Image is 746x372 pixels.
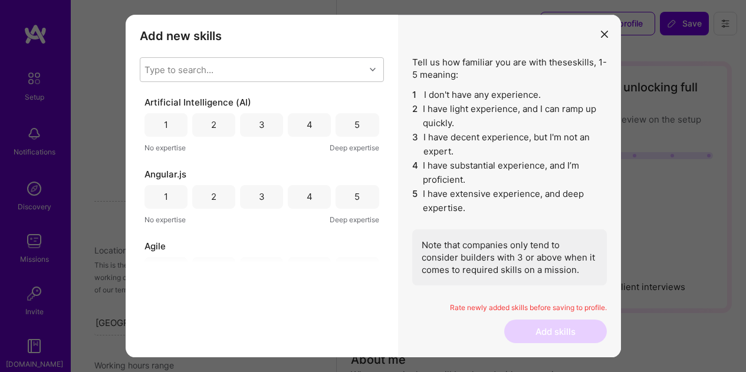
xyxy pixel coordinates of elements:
div: modal [126,15,621,358]
button: Add skills [504,320,607,343]
li: I don't have any experience. [412,88,607,102]
i: icon Chevron [370,67,376,73]
p: Rate newly added skills before saving to profile. [412,303,607,313]
i: icon Close [601,31,608,38]
div: 2 [211,118,216,131]
div: 1 [164,118,168,131]
div: 2 [211,262,216,275]
span: No expertise [144,141,186,154]
li: I have substantial experience, and I’m proficient. [412,159,607,187]
div: 3 [259,262,265,275]
div: 5 [354,118,360,131]
span: 2 [412,102,419,130]
h3: Add new skills [140,29,384,43]
span: Deep expertise [330,213,379,226]
div: 2 [211,190,216,203]
div: 1 [164,262,168,275]
span: Deep expertise [330,141,379,154]
div: Tell us how familiar you are with these skills , 1-5 meaning: [412,56,607,285]
div: 3 [259,190,265,203]
span: 5 [412,187,419,215]
div: 4 [307,262,313,275]
div: 4 [307,118,313,131]
span: 1 [412,88,419,102]
li: I have light experience, and I can ramp up quickly. [412,102,607,130]
div: Note that companies only tend to consider builders with 3 or above when it comes to required skil... [412,229,607,285]
span: 3 [412,130,419,159]
span: Agile [144,240,166,252]
div: 5 [354,262,360,275]
div: 5 [354,190,360,203]
span: 4 [412,159,419,187]
span: No expertise [144,213,186,226]
div: 4 [307,190,313,203]
li: I have extensive experience, and deep expertise. [412,187,607,215]
span: Angular.js [144,168,186,180]
div: Type to search... [144,63,213,75]
div: 3 [259,118,265,131]
span: Artificial Intelligence (AI) [144,96,251,108]
li: I have decent experience, but I'm not an expert. [412,130,607,159]
div: 1 [164,190,168,203]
